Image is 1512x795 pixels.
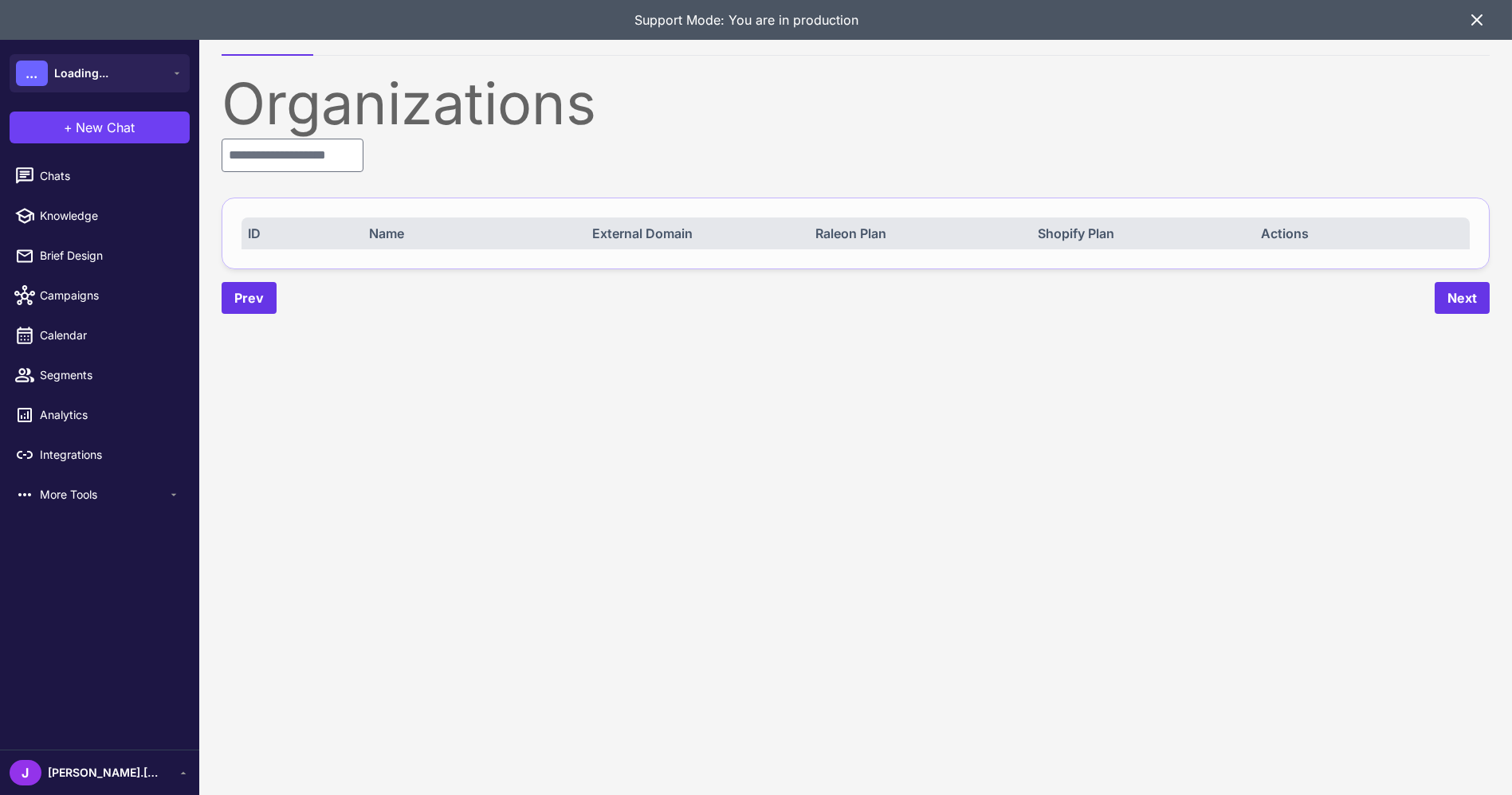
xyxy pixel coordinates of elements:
[40,406,180,424] span: Analytics
[815,224,1018,243] div: Raleon Plan
[6,199,193,233] a: Knowledge
[6,319,193,352] a: Calendar
[40,247,180,264] span: Brief Design
[54,65,108,82] span: Loading...
[40,486,167,503] span: More Tools
[6,438,193,472] a: Integrations
[6,358,193,392] a: Segments
[77,118,135,137] span: New Chat
[40,207,180,225] span: Knowledge
[1261,224,1463,243] div: Actions
[6,159,193,193] a: Chats
[248,224,349,243] div: ID
[10,54,190,92] button: ...Loading...
[1435,282,1490,314] button: Next
[6,398,193,432] a: Analytics
[40,287,180,304] span: Campaigns
[10,112,190,143] button: +New Chat
[48,764,159,781] span: [PERSON_NAME].[PERSON_NAME]
[370,224,572,243] div: Name
[592,224,795,243] div: External Domain
[40,446,180,464] span: Integrations
[40,167,180,185] span: Chats
[10,760,41,785] div: J
[222,75,1490,132] div: Organizations
[40,327,180,344] span: Calendar
[222,282,277,314] button: Prev
[6,279,193,312] a: Campaigns
[6,239,193,272] a: Brief Design
[16,61,48,86] div: ...
[65,118,73,137] span: +
[40,366,180,384] span: Segments
[1038,224,1240,243] div: Shopify Plan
